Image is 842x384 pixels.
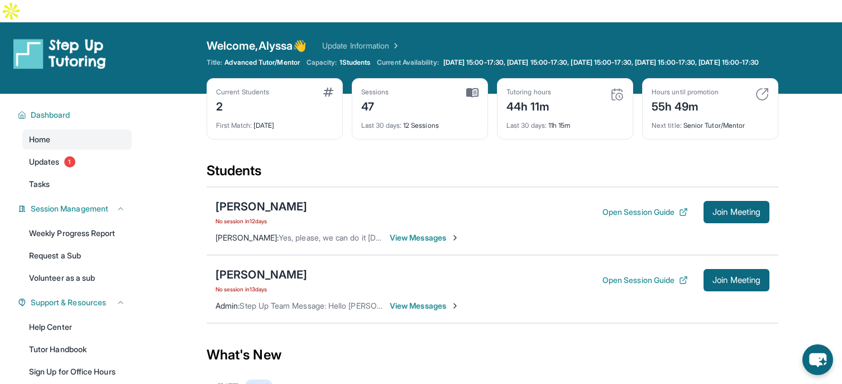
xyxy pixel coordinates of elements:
a: Help Center [22,317,132,337]
span: Session Management [31,203,108,214]
div: 11h 15m [506,114,624,130]
a: Update Information [322,40,400,51]
div: Hours until promotion [652,88,719,97]
img: Chevron-Right [451,301,460,310]
span: 1 [64,156,75,167]
span: Current Availability: [377,58,438,67]
div: Tutoring hours [506,88,551,97]
img: Chevron-Right [451,233,460,242]
button: Open Session Guide [602,207,688,218]
span: Updates [29,156,60,167]
a: Weekly Progress Report [22,223,132,243]
span: Admin : [216,301,240,310]
span: [PERSON_NAME] : [216,233,279,242]
img: Chevron Right [389,40,400,51]
a: Updates1 [22,152,132,172]
div: Sessions [361,88,389,97]
img: card [610,88,624,101]
div: What's New [207,330,778,380]
div: 12 Sessions [361,114,479,130]
div: 47 [361,97,389,114]
button: Dashboard [26,109,125,121]
div: 44h 11m [506,97,551,114]
div: Senior Tutor/Mentor [652,114,769,130]
div: [DATE] [216,114,333,130]
img: logo [13,38,106,69]
span: Tasks [29,179,50,190]
span: Join Meeting [712,209,760,215]
span: 1 Students [339,58,371,67]
button: Support & Resources [26,297,125,308]
div: [PERSON_NAME] [216,199,307,214]
img: card [466,88,479,98]
span: Yes, please, we can do it [DATE] 4:30. And yes, all sessions 430 is perfect. [279,233,542,242]
span: Join Meeting [712,277,760,284]
span: Last 30 days : [506,121,547,129]
div: Current Students [216,88,269,97]
span: Advanced Tutor/Mentor [224,58,299,67]
span: View Messages [390,300,460,311]
button: Join Meeting [704,201,769,223]
button: chat-button [802,344,833,375]
img: card [755,88,769,101]
a: Volunteer as a sub [22,268,132,288]
a: Request a Sub [22,246,132,266]
span: Title: [207,58,222,67]
div: 2 [216,97,269,114]
span: Dashboard [31,109,70,121]
div: Students [207,162,778,186]
span: [DATE] 15:00-17:30, [DATE] 15:00-17:30, [DATE] 15:00-17:30, [DATE] 15:00-17:30, [DATE] 15:00-17:30 [443,58,759,67]
span: Support & Resources [31,297,106,308]
button: Session Management [26,203,125,214]
span: Capacity: [307,58,337,67]
span: Next title : [652,121,682,129]
span: No session in 13 days [216,285,307,294]
a: Tasks [22,174,132,194]
button: Open Session Guide [602,275,688,286]
span: Welcome, Alyssa 👋 [207,38,307,54]
span: Last 30 days : [361,121,401,129]
span: Home [29,134,50,145]
a: Tutor Handbook [22,339,132,359]
span: View Messages [390,232,460,243]
a: [DATE] 15:00-17:30, [DATE] 15:00-17:30, [DATE] 15:00-17:30, [DATE] 15:00-17:30, [DATE] 15:00-17:30 [441,58,762,67]
span: First Match : [216,121,252,129]
div: 55h 49m [652,97,719,114]
button: Join Meeting [704,269,769,291]
img: card [323,88,333,97]
a: Sign Up for Office Hours [22,362,132,382]
div: [PERSON_NAME] [216,267,307,282]
a: Home [22,129,132,150]
span: No session in 12 days [216,217,307,225]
